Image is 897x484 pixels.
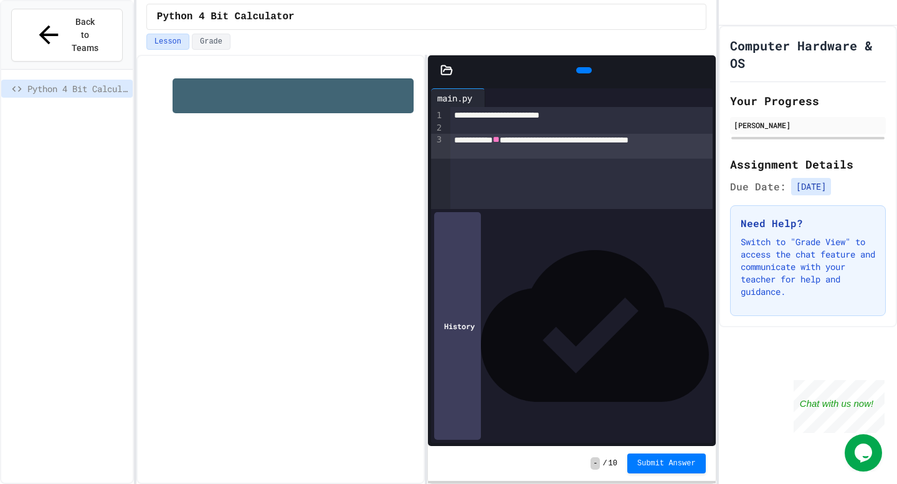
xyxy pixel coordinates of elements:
span: 10 [609,458,617,468]
h1: Computer Hardware & OS [730,37,886,72]
div: main.py [431,88,485,107]
button: Back to Teams [11,9,123,62]
iframe: chat widget [845,434,885,472]
span: Due Date: [730,179,786,194]
span: Submit Answer [637,458,696,468]
div: 2 [431,122,444,134]
div: History [434,212,481,440]
button: Lesson [146,34,189,50]
div: main.py [431,91,478,105]
h3: Need Help? [741,216,875,231]
iframe: chat widget [794,380,885,433]
div: 1 [431,109,444,122]
span: / [602,458,607,468]
button: Grade [192,34,230,50]
span: Python 4 Bit Calculator [27,82,128,95]
h2: Your Progress [730,92,886,109]
span: [DATE] [791,178,831,195]
span: Back to Teams [70,16,100,55]
h2: Assignment Details [730,156,886,173]
button: Submit Answer [627,454,706,473]
div: 3 [431,134,444,159]
div: [PERSON_NAME] [734,119,882,131]
span: Python 4 Bit Calculator [157,9,295,24]
p: Switch to "Grade View" to access the chat feature and communicate with your teacher for help and ... [741,236,875,298]
span: - [591,457,600,470]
